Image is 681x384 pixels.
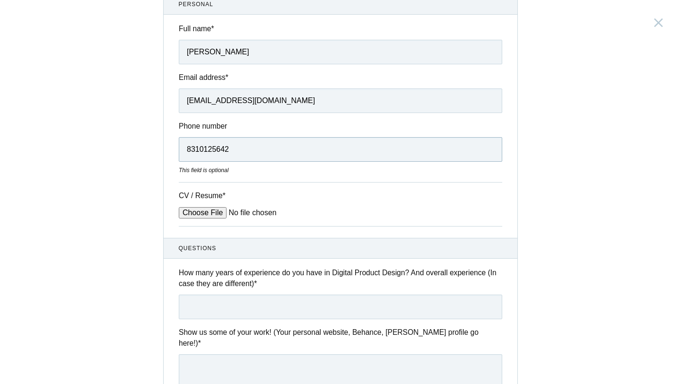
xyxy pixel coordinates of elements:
label: CV / Resume [179,190,250,201]
label: Full name [179,23,502,34]
label: Show us some of your work! (Your personal website, Behance, [PERSON_NAME] profile go here!) [179,327,502,349]
label: How many years of experience do you have in Digital Product Design? And overall experience (In ca... [179,267,502,289]
div: This field is optional [179,166,502,175]
label: Email address [179,72,502,83]
span: Questions [179,244,503,253]
label: Phone number [179,121,502,131]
